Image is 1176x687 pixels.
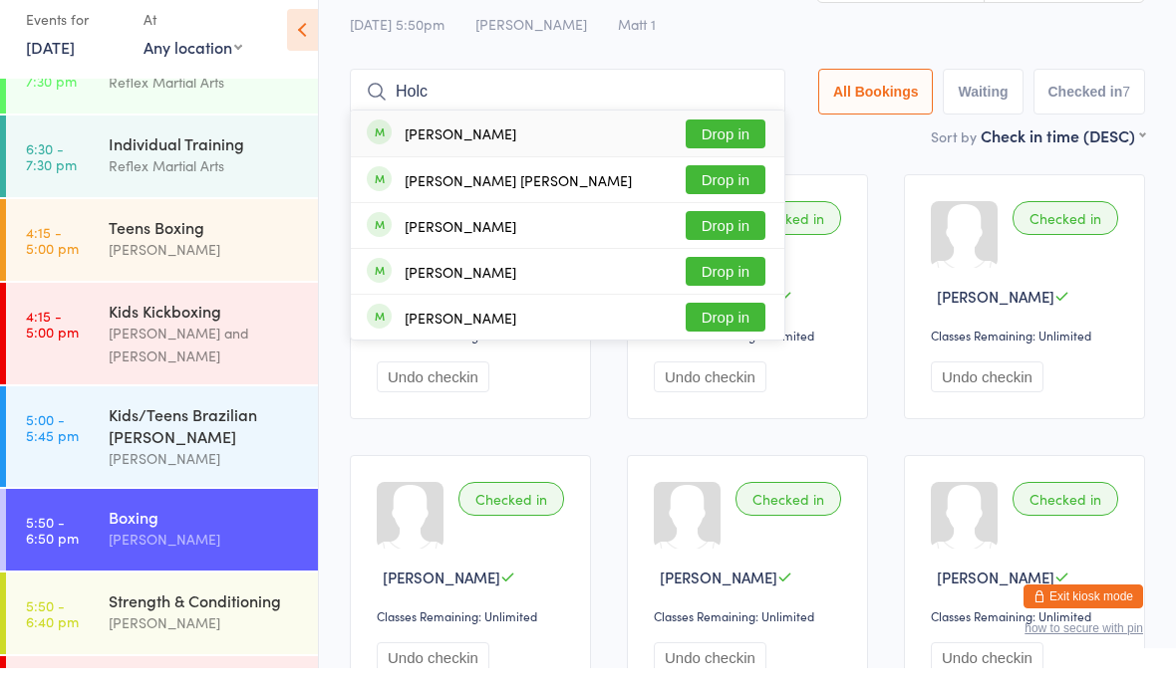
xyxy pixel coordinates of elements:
[1013,220,1118,254] div: Checked in
[109,630,301,653] div: [PERSON_NAME]
[475,33,587,53] span: [PERSON_NAME]
[6,405,318,506] a: 5:00 -5:45 pmKids/Teens Brazilian [PERSON_NAME][PERSON_NAME]
[818,88,934,133] button: All Bookings
[735,501,841,535] div: Checked in
[931,345,1124,362] div: Classes Remaining: Unlimited
[405,144,516,160] div: [PERSON_NAME]
[109,90,301,113] div: Reflex Martial Arts
[1013,501,1118,535] div: Checked in
[26,76,77,108] time: 6:30 - 7:30 pm
[6,218,318,300] a: 4:15 -5:00 pmTeens Boxing[PERSON_NAME]
[26,243,79,275] time: 4:15 - 5:00 pm
[6,302,318,403] a: 4:15 -5:00 pmKids Kickboxing[PERSON_NAME] and [PERSON_NAME]
[26,22,124,55] div: Events for
[686,230,765,259] button: Drop in
[26,55,75,77] a: [DATE]
[405,283,516,299] div: [PERSON_NAME]
[109,608,301,630] div: Strength & Conditioning
[109,466,301,489] div: [PERSON_NAME]
[109,257,301,280] div: [PERSON_NAME]
[1025,640,1143,654] button: how to secure with pin
[144,55,242,77] div: Any location
[735,220,841,254] div: Checked in
[654,626,847,643] div: Classes Remaining: Unlimited
[350,88,785,133] input: Search
[686,138,765,167] button: Drop in
[26,327,79,358] time: 4:15 - 5:00 pm
[1122,103,1130,118] div: 7
[686,276,765,305] button: Drop in
[405,191,632,207] div: [PERSON_NAME] [PERSON_NAME]
[931,145,977,165] label: Sort by
[109,422,301,466] div: Kids/Teens Brazilian [PERSON_NAME]
[109,525,301,547] div: Boxing
[6,134,318,216] a: 6:30 -7:30 pmIndividual TrainingReflex Martial Arts
[109,173,301,196] div: Reflex Martial Arts
[931,626,1124,643] div: Classes Remaining: Unlimited
[26,159,77,191] time: 6:30 - 7:30 pm
[686,322,765,350] button: Drop in
[1033,88,1146,133] button: Checked in7
[654,380,766,411] button: Undo checkin
[383,585,500,606] span: [PERSON_NAME]
[109,341,301,386] div: [PERSON_NAME] and [PERSON_NAME]
[686,184,765,213] button: Drop in
[931,380,1043,411] button: Undo checkin
[1024,603,1143,627] button: Exit kiosk mode
[937,305,1054,326] span: [PERSON_NAME]
[943,88,1023,133] button: Waiting
[981,143,1145,165] div: Check in time (DESC)
[26,533,79,565] time: 5:50 - 6:50 pm
[458,501,564,535] div: Checked in
[350,33,444,53] span: [DATE] 5:50pm
[6,591,318,673] a: 5:50 -6:40 pmStrength & Conditioning[PERSON_NAME]
[405,237,516,253] div: [PERSON_NAME]
[618,33,656,53] span: Matt 1
[144,22,242,55] div: At
[937,585,1054,606] span: [PERSON_NAME]
[26,430,79,462] time: 5:00 - 5:45 pm
[377,380,489,411] button: Undo checkin
[109,547,301,570] div: [PERSON_NAME]
[109,319,301,341] div: Kids Kickboxing
[109,235,301,257] div: Teens Boxing
[109,151,301,173] div: Individual Training
[660,585,777,606] span: [PERSON_NAME]
[6,508,318,589] a: 5:50 -6:50 pmBoxing[PERSON_NAME]
[377,626,570,643] div: Classes Remaining: Unlimited
[405,329,516,344] div: [PERSON_NAME]
[26,616,79,648] time: 5:50 - 6:40 pm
